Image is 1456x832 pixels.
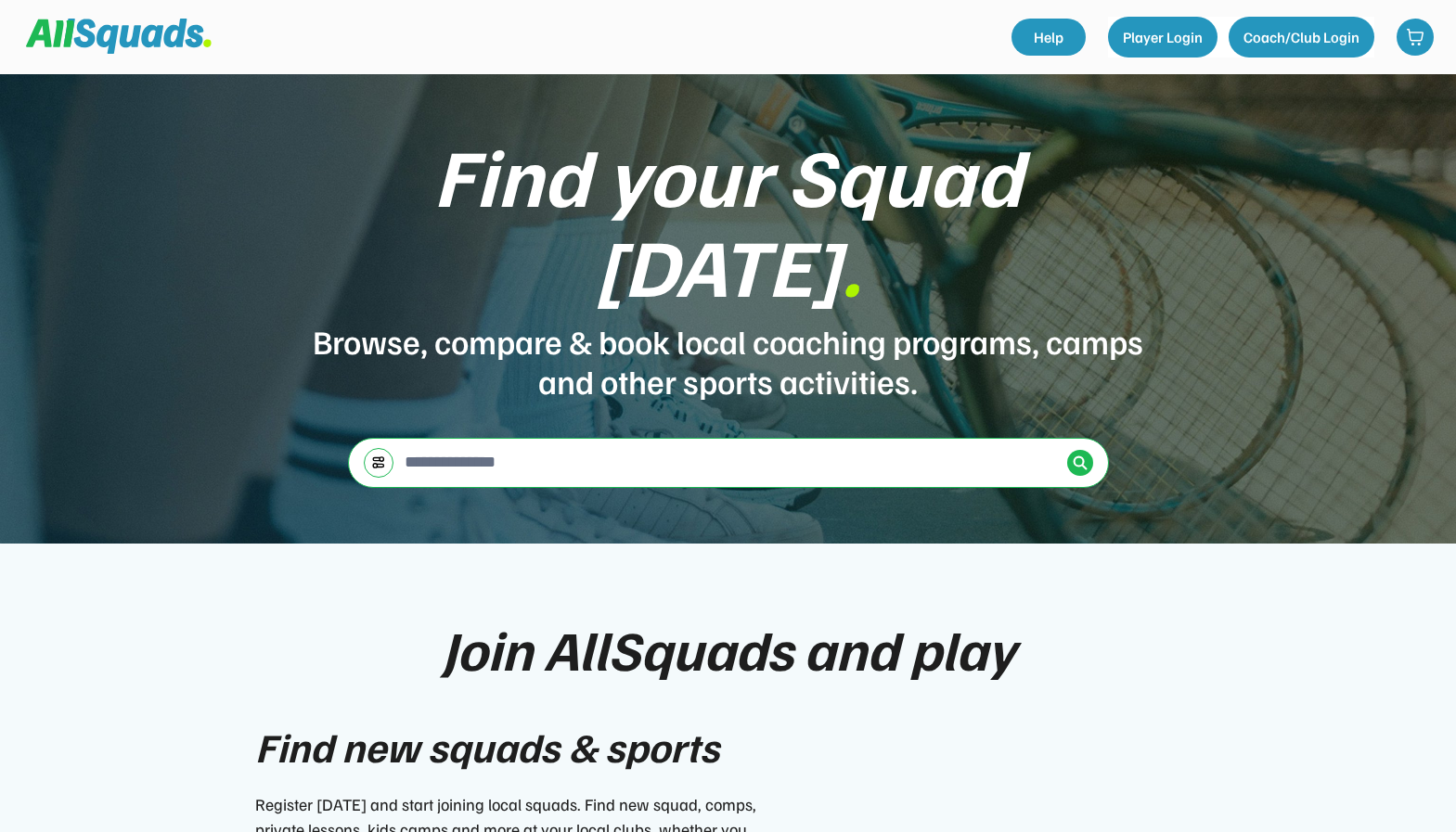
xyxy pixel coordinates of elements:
[1108,17,1218,58] button: Player Login
[255,716,719,777] div: Find new squads & sports
[371,455,386,469] img: settings-03.svg
[1406,28,1424,46] img: shopping-cart-01%20%281%29.svg
[1011,19,1086,56] a: Help
[26,19,212,54] img: Squad%20Logo.svg
[1073,455,1088,470] img: Icon%20%2838%29.svg
[1229,17,1374,58] button: Coach/Club Login
[311,130,1146,310] div: Find your Squad [DATE]
[841,213,861,315] font: .
[442,618,1015,679] div: Join AllSquads and play
[311,321,1146,401] div: Browse, compare & book local coaching programs, camps and other sports activities.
